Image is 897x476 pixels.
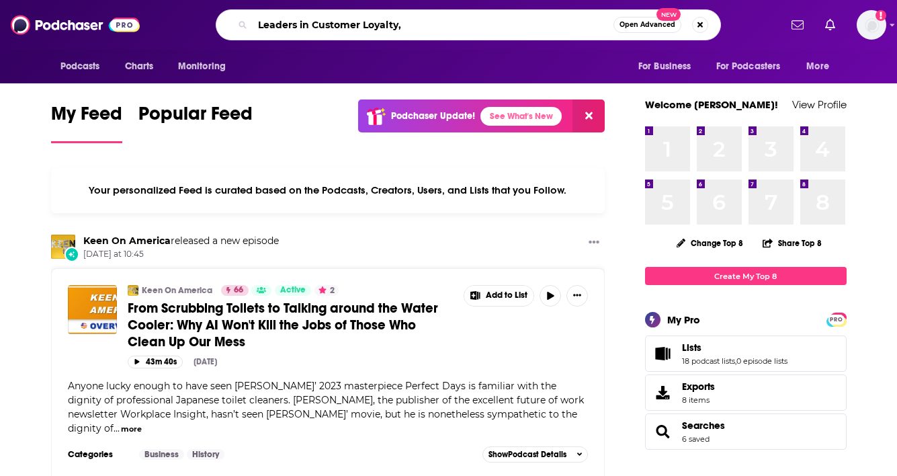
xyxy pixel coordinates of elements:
[857,10,886,40] button: Show profile menu
[128,300,454,350] a: From Scrubbing Toilets to Talking around the Water Cooler: Why AI Won't Kill the Jobs of Those Wh...
[142,285,212,296] a: Keen On America
[83,235,279,247] h3: released a new episode
[482,446,589,463] button: ShowPodcast Details
[667,313,700,326] div: My Pro
[253,14,613,36] input: Search podcasts, credits, & more...
[138,102,253,143] a: Popular Feed
[83,249,279,260] span: [DATE] at 10:45
[60,57,100,76] span: Podcasts
[51,235,75,259] img: Keen On America
[169,54,243,79] button: open menu
[68,449,128,460] h3: Categories
[875,10,886,21] svg: Add a profile image
[656,8,681,21] span: New
[187,449,224,460] a: History
[650,383,677,402] span: Exports
[650,422,677,441] a: Searches
[682,395,715,405] span: 8 items
[613,17,681,33] button: Open AdvancedNew
[857,10,886,40] span: Logged in as megcassidy
[682,381,715,393] span: Exports
[11,12,140,38] img: Podchaser - Follow, Share and Rate Podcasts
[83,235,171,247] a: Keen On America
[629,54,708,79] button: open menu
[762,230,822,256] button: Share Top 8
[645,374,847,411] a: Exports
[669,235,752,251] button: Change Top 8
[391,110,475,122] p: Podchaser Update!
[314,285,339,296] button: 2
[828,314,845,324] a: PRO
[820,13,841,36] a: Show notifications dropdown
[68,380,584,434] span: Anyone lucky enough to have seen [PERSON_NAME]’ 2023 masterpiece Perfect Days is familiar with th...
[280,284,306,297] span: Active
[682,356,735,366] a: 18 podcast lists
[650,344,677,363] a: Lists
[716,57,781,76] span: For Podcasters
[806,57,829,76] span: More
[786,13,809,36] a: Show notifications dropdown
[121,424,142,435] button: more
[638,57,691,76] span: For Business
[736,356,787,366] a: 0 episode lists
[645,98,778,111] a: Welcome [PERSON_NAME]!
[464,286,534,306] button: Show More Button
[486,290,527,301] span: Add to List
[51,167,605,213] div: Your personalized Feed is curated based on the Podcasts, Creators, Users, and Lists that you Follow.
[114,422,120,434] span: ...
[51,102,122,133] span: My Feed
[682,420,725,432] a: Searches
[68,285,117,334] img: From Scrubbing Toilets to Talking around the Water Cooler: Why AI Won't Kill the Jobs of Those Wh...
[645,267,847,285] a: Create My Top 8
[51,54,118,79] button: open menu
[116,54,162,79] a: Charts
[125,57,154,76] span: Charts
[138,102,253,133] span: Popular Feed
[620,22,675,28] span: Open Advanced
[708,54,800,79] button: open menu
[682,342,701,354] span: Lists
[480,107,562,126] a: See What's New
[857,10,886,40] img: User Profile
[797,54,846,79] button: open menu
[682,434,710,444] a: 6 saved
[194,357,217,366] div: [DATE]
[65,247,79,262] div: New Episode
[221,285,249,296] a: 66
[792,98,847,111] a: View Profile
[566,285,588,307] button: Show More Button
[234,284,243,297] span: 66
[645,413,847,450] span: Searches
[645,335,847,372] span: Lists
[51,102,122,143] a: My Feed
[583,235,605,251] button: Show More Button
[216,9,721,40] div: Search podcasts, credits, & more...
[128,356,183,368] button: 43m 40s
[828,315,845,325] span: PRO
[178,57,226,76] span: Monitoring
[128,300,438,350] span: From Scrubbing Toilets to Talking around the Water Cooler: Why AI Won't Kill the Jobs of Those Wh...
[488,450,566,459] span: Show Podcast Details
[139,449,184,460] a: Business
[682,342,787,354] a: Lists
[735,356,736,366] span: ,
[275,285,311,296] a: Active
[128,285,138,296] img: Keen On America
